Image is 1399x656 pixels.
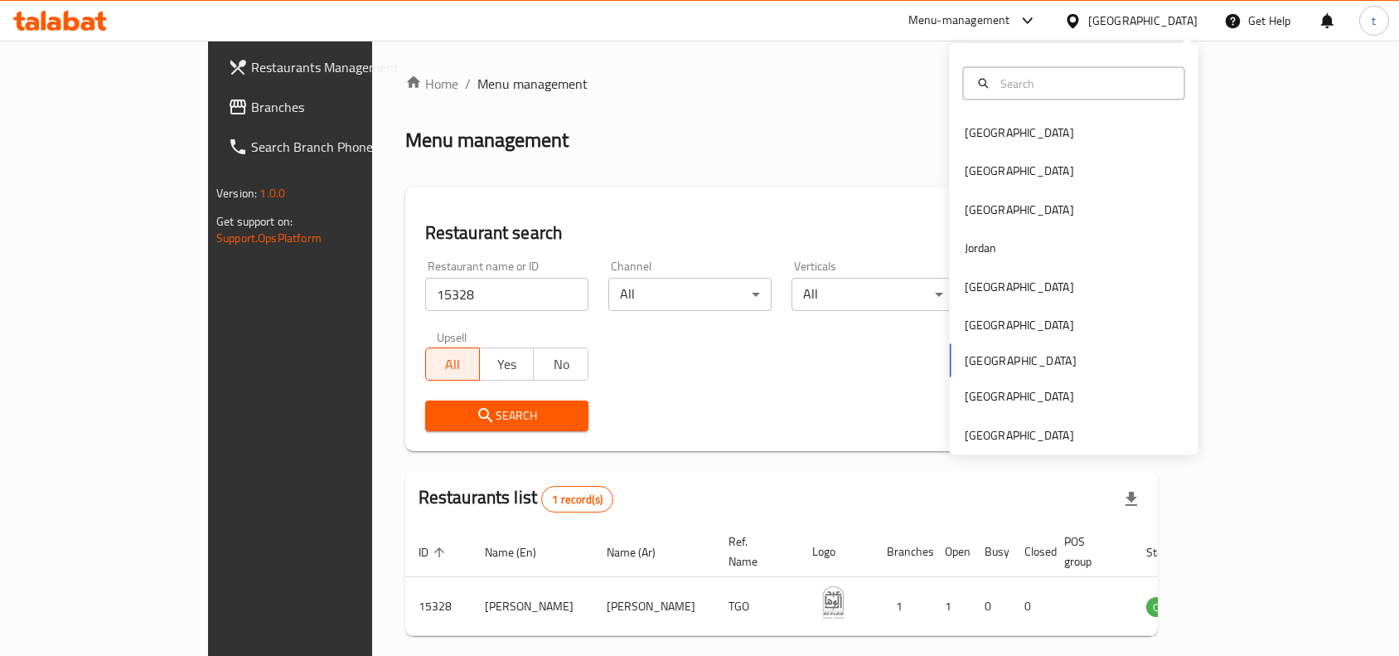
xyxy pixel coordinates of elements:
table: enhanced table [405,527,1277,636]
nav: breadcrumb [405,74,1158,94]
span: 1 record(s) [542,492,612,508]
div: [GEOGRAPHIC_DATA] [965,124,1074,142]
div: [GEOGRAPHIC_DATA] [965,425,1074,444]
div: All [608,278,772,311]
span: Search [438,406,575,426]
div: [GEOGRAPHIC_DATA] [1088,12,1198,30]
th: Open [932,527,971,577]
input: Search for restaurant name or ID.. [425,278,588,311]
div: [GEOGRAPHIC_DATA] [965,277,1074,295]
span: Get support on: [216,211,293,232]
div: OPEN [1146,597,1187,617]
h2: Restaurants list [419,485,613,513]
th: Branches [874,527,932,577]
span: Version: [216,182,257,204]
span: 1.0.0 [259,182,285,204]
td: [PERSON_NAME] [472,577,593,636]
span: ID [419,542,450,562]
th: Busy [971,527,1011,577]
h2: Menu management [405,127,569,153]
button: No [533,347,588,381]
a: Support.OpsPlatform [216,227,322,249]
a: Search Branch Phone [215,127,442,167]
span: Restaurants Management [251,57,428,77]
span: All [433,352,473,377]
th: Logo [799,527,874,577]
div: Export file [1111,479,1151,519]
li: / [465,74,471,94]
div: [GEOGRAPHIC_DATA] [965,316,1074,334]
td: 1 [874,577,932,636]
div: Jordan [965,239,997,257]
span: Branches [251,97,428,117]
button: Yes [479,347,534,381]
button: Search [425,401,588,431]
span: Ref. Name [729,532,779,571]
label: Upsell [437,331,467,343]
div: [GEOGRAPHIC_DATA] [965,200,1074,218]
input: Search [994,74,1174,92]
button: All [425,347,480,381]
span: Name (En) [485,542,558,562]
td: 0 [971,577,1011,636]
span: Search Branch Phone [251,137,428,157]
img: Abdel Wahab [812,582,854,624]
div: All [791,278,955,311]
td: TGO [715,577,799,636]
div: Menu-management [908,11,1010,31]
div: Total records count [541,486,613,513]
span: Menu management [477,74,588,94]
td: 1 [932,577,971,636]
span: Status [1146,542,1200,562]
span: t [1372,12,1376,30]
h2: Restaurant search [425,221,1138,245]
th: Closed [1011,527,1051,577]
td: [PERSON_NAME] [593,577,715,636]
span: OPEN [1146,598,1187,617]
span: Yes [487,352,527,377]
a: Restaurants Management [215,47,442,87]
a: Branches [215,87,442,127]
span: No [540,352,581,377]
div: [GEOGRAPHIC_DATA] [965,162,1074,180]
span: POS group [1064,532,1113,571]
td: 0 [1011,577,1051,636]
span: Name (Ar) [607,542,677,562]
div: [GEOGRAPHIC_DATA] [965,387,1074,406]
